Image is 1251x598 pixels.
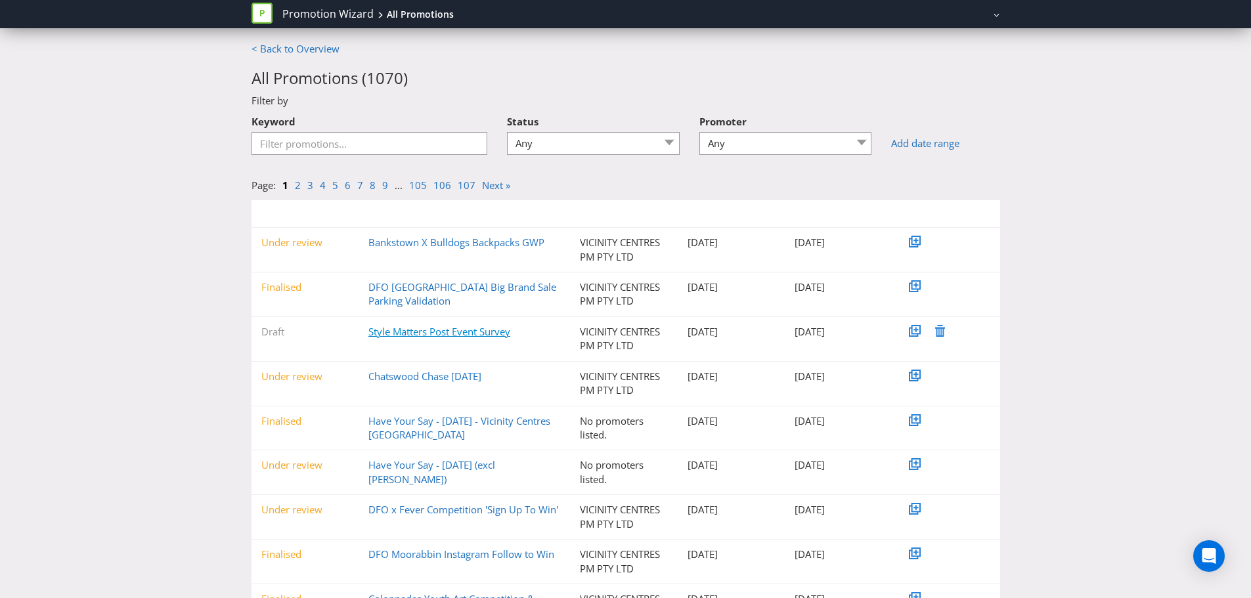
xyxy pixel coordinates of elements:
div: Under review [252,236,359,249]
a: DFO Moorabbin Instagram Follow to Win [368,547,554,561]
div: [DATE] [678,458,785,472]
div: [DATE] [785,503,892,517]
div: [DATE] [785,414,892,428]
a: [PERSON_NAME] [917,9,992,20]
div: [DATE] [678,280,785,294]
div: [DATE] [785,236,892,249]
div: [DATE] [785,547,892,561]
div: [DATE] [678,503,785,517]
span: Promoter [699,115,747,128]
span: Promotion Name [378,208,441,219]
div: [DATE] [785,325,892,339]
a: Style Matters Post Event Survey [368,325,510,338]
a: 2 [295,179,301,192]
span: ▼ [261,208,269,219]
div: [DATE] [678,236,785,249]
div: No promoters listed. [570,458,678,486]
a: 105 [409,179,427,192]
div: [DATE] [785,280,892,294]
li: ... [395,179,409,192]
a: DFO x Fever Competition 'Sign Up To Win' [368,503,558,516]
a: 4 [320,179,326,192]
div: VICINITY CENTRES PM PTY LTD [570,236,678,264]
span: ▼ [688,208,695,219]
a: 7 [357,179,363,192]
span: Vicinity Centres PM Pty Ltd [812,9,909,20]
span: Created [697,208,727,219]
a: 5 [332,179,338,192]
span: 1070 [366,67,403,89]
div: Under review [252,503,359,517]
a: 107 [458,179,475,192]
a: 6 [345,179,351,192]
div: [DATE] [678,370,785,383]
div: VICINITY CENTRES PM PTY LTD [570,547,678,576]
span: Page: [252,179,276,192]
a: 1 [282,179,288,192]
span: ) [403,67,408,89]
div: Finalised [252,547,359,561]
span: ▼ [795,208,802,219]
div: No promoters listed. [570,414,678,442]
a: 106 [433,179,451,192]
div: All Promotions [387,8,454,21]
a: 3 [307,179,313,192]
div: VICINITY CENTRES PM PTY LTD [570,280,678,309]
span: ▼ [368,208,376,219]
a: Chatswood Chase [DATE] [368,370,481,383]
span: Status [271,208,294,219]
span: Modified [804,208,837,219]
span: All Promotions ( [252,67,366,89]
div: Open Intercom Messenger [1193,540,1225,572]
label: Keyword [252,108,296,129]
a: < Back to Overview [252,42,340,55]
div: [DATE] [678,547,785,561]
div: Under review [252,370,359,383]
span: Status [507,115,538,128]
a: Bankstown X Bulldogs Backpacks GWP [368,236,544,249]
div: VICINITY CENTRES PM PTY LTD [570,503,678,531]
a: Next » [482,179,510,192]
a: Promotion Wizard [282,7,374,22]
span: Promoter [590,208,625,219]
div: [DATE] [785,458,892,472]
div: VICINITY CENTRES PM PTY LTD [570,325,678,353]
div: Under review [252,458,359,472]
div: Filter by [242,94,1010,108]
a: DFO [GEOGRAPHIC_DATA] Big Brand Sale Parking Validation [368,280,556,307]
div: Draft [252,325,359,339]
div: Finalised [252,280,359,294]
div: [DATE] [785,370,892,383]
div: VICINITY CENTRES PM PTY LTD [570,370,678,398]
input: Filter promotions... [252,132,488,155]
div: Finalised [252,414,359,428]
a: Have Your Say - [DATE] (excl [PERSON_NAME]) [368,458,495,485]
a: Have Your Say - [DATE] - Vicinity Centres [GEOGRAPHIC_DATA] [368,414,550,441]
div: [DATE] [678,414,785,428]
a: 9 [382,179,388,192]
span: ▼ [580,208,588,219]
div: [DATE] [678,325,785,339]
a: Add date range [891,137,999,150]
a: 8 [370,179,376,192]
